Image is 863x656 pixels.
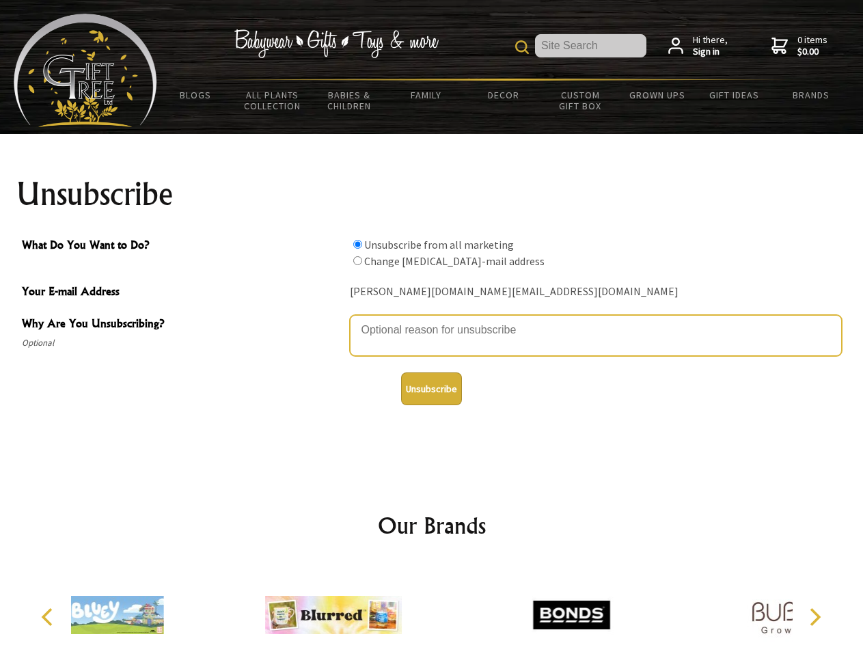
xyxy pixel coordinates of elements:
[542,81,619,120] a: Custom Gift Box
[350,282,842,303] div: [PERSON_NAME][DOMAIN_NAME][EMAIL_ADDRESS][DOMAIN_NAME]
[353,256,362,265] input: What Do You Want to Do?
[22,315,343,335] span: Why Are You Unsubscribing?
[693,46,728,58] strong: Sign in
[401,372,462,405] button: Unsubscribe
[535,34,646,57] input: Site Search
[515,40,529,54] img: product search
[34,602,64,632] button: Previous
[22,335,343,351] span: Optional
[388,81,465,109] a: Family
[27,509,836,542] h2: Our Brands
[157,81,234,109] a: BLOGS
[234,81,312,120] a: All Plants Collection
[16,178,847,210] h1: Unsubscribe
[311,81,388,120] a: Babies & Children
[797,33,827,58] span: 0 items
[364,254,545,268] label: Change [MEDICAL_DATA]-mail address
[618,81,696,109] a: Grown Ups
[14,14,157,127] img: Babyware - Gifts - Toys and more...
[771,34,827,58] a: 0 items$0.00
[364,238,514,251] label: Unsubscribe from all marketing
[350,315,842,356] textarea: Why Are You Unsubscribing?
[465,81,542,109] a: Decor
[797,46,827,58] strong: $0.00
[668,34,728,58] a: Hi there,Sign in
[22,283,343,303] span: Your E-mail Address
[353,240,362,249] input: What Do You Want to Do?
[693,34,728,58] span: Hi there,
[799,602,830,632] button: Next
[773,81,850,109] a: Brands
[22,236,343,256] span: What Do You Want to Do?
[234,29,439,58] img: Babywear - Gifts - Toys & more
[696,81,773,109] a: Gift Ideas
